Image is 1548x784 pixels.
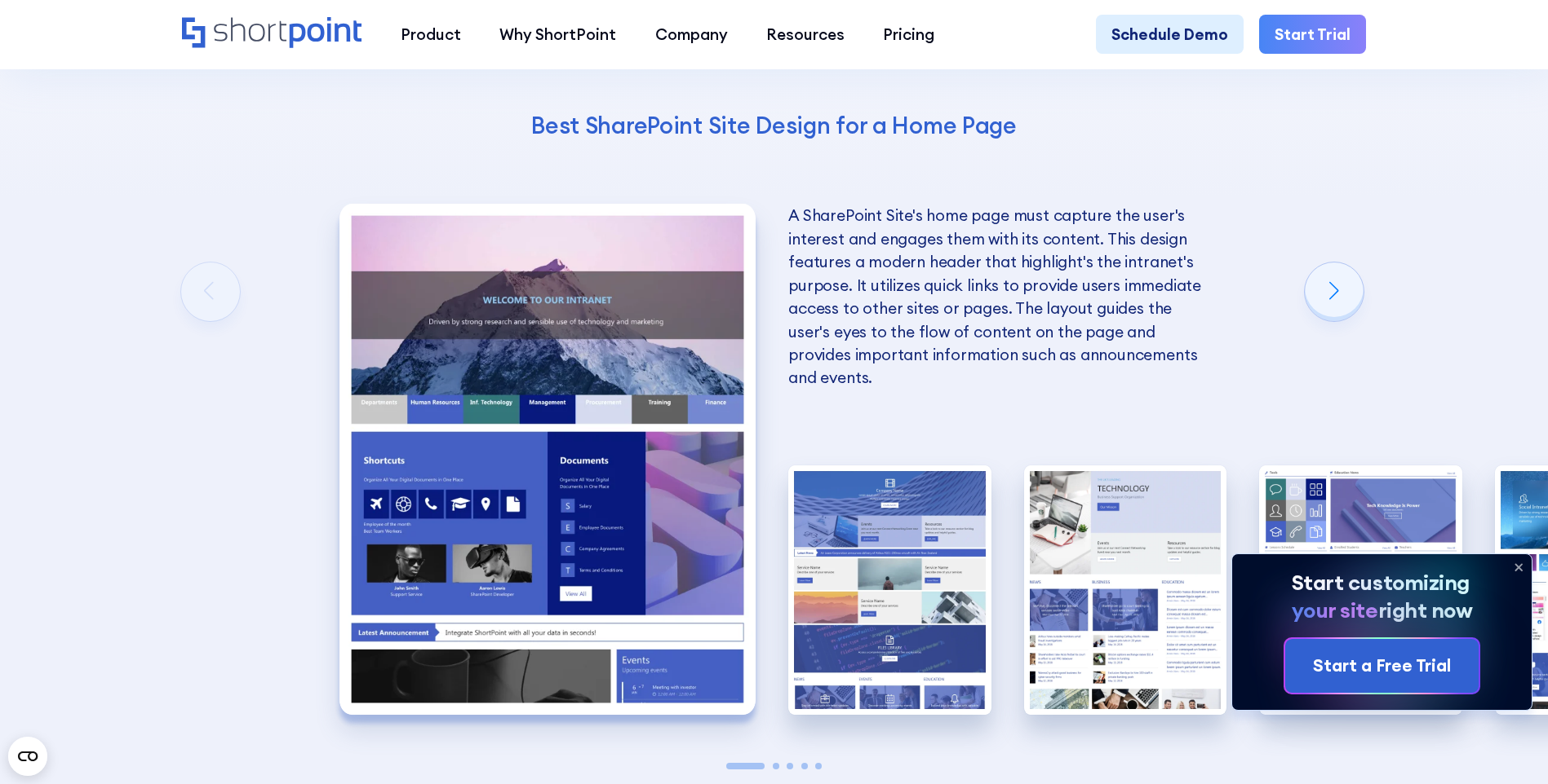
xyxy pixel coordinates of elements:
[1313,653,1451,679] div: Start a Free Trial
[864,15,954,53] a: Pricing
[655,23,728,46] div: Company
[747,15,863,53] a: Resources
[1259,15,1366,53] a: Start Trial
[1024,465,1227,714] img: Best SharePoint Designs
[499,23,616,46] div: Why ShortPoint
[766,23,845,46] div: Resources
[636,15,747,53] a: Company
[1259,465,1462,714] div: 4 / 5
[381,15,480,53] a: Product
[1024,465,1227,714] div: 3 / 5
[788,465,991,714] div: 2 / 5
[339,204,756,714] div: 1 / 5
[726,763,765,769] span: Go to slide 1
[788,204,1204,390] p: A SharePoint Site's home page must capture the user's interest and engages them with its content....
[788,465,991,714] img: Best SharePoint Intranet Sites
[1096,15,1244,53] a: Schedule Demo
[787,763,793,769] span: Go to slide 3
[339,111,1209,141] h4: Best SharePoint Site Design for a Home Page
[815,763,822,769] span: Go to slide 5
[1285,639,1479,693] a: Start a Free Trial
[1259,465,1462,714] img: Best SharePoint Intranet Examples
[481,15,636,53] a: Why ShortPoint
[883,23,934,46] div: Pricing
[339,204,756,714] img: Best SharePoint Site Designs
[801,763,808,769] span: Go to slide 4
[1466,706,1548,784] iframe: Chat Widget
[182,17,362,51] a: Home
[773,763,779,769] span: Go to slide 2
[1305,262,1364,321] div: Next slide
[8,737,47,776] button: Open CMP widget
[401,23,461,46] div: Product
